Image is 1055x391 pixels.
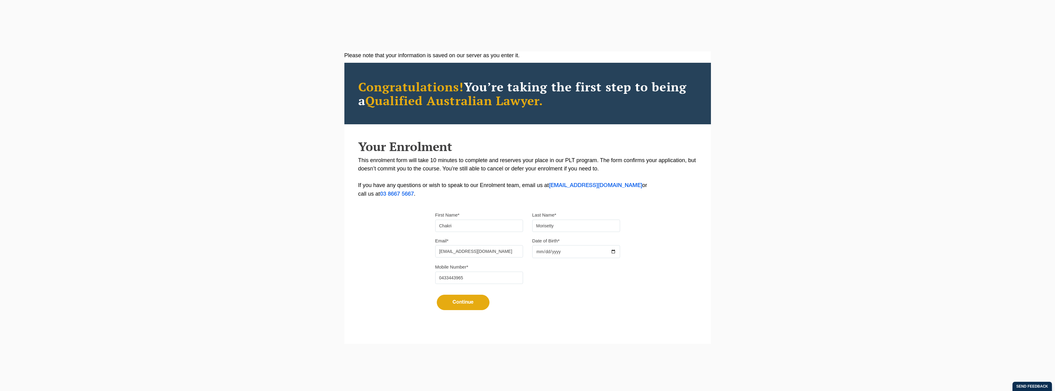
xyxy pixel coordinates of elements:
input: First name [435,220,523,232]
span: Congratulations! [358,78,464,95]
label: Last Name* [532,212,556,218]
label: First Name* [435,212,460,218]
label: Email* [435,238,448,244]
input: Email [435,245,523,257]
h2: Your Enrolment [358,140,697,153]
input: Last name [532,220,620,232]
button: Continue [437,295,489,310]
p: This enrolment form will take 10 minutes to complete and reserves your place in our PLT program. ... [358,156,697,198]
a: 03 8667 5667 [380,192,414,197]
div: Please note that your information is saved on our server as you enter it. [344,51,711,60]
label: Date of Birth* [532,238,560,244]
input: Mobile Number [435,272,523,284]
label: Mobile Number* [435,264,469,270]
h2: You’re taking the first step to being a [358,80,697,107]
a: [EMAIL_ADDRESS][DOMAIN_NAME] [549,183,642,188]
span: Qualified Australian Lawyer. [365,92,543,109]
